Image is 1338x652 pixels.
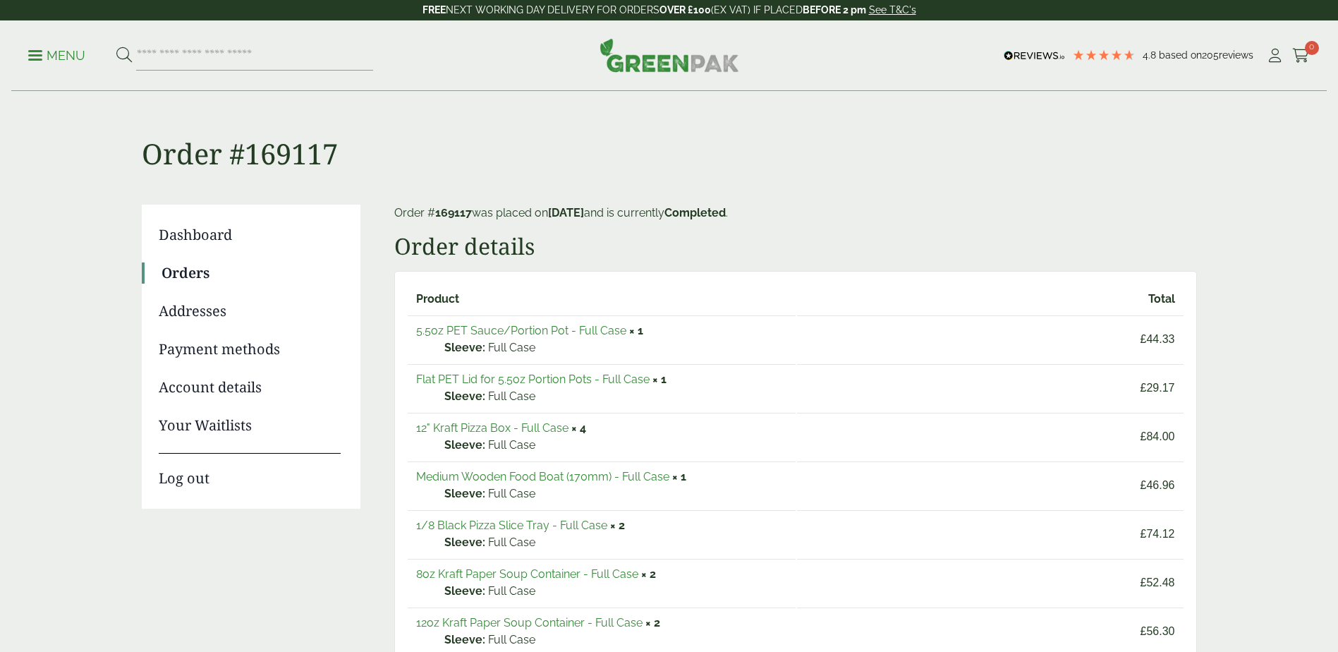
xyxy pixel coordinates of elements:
p: Full Case [444,437,787,454]
p: Full Case [444,534,787,551]
a: Orders [162,262,341,284]
strong: Sleeve: [444,583,485,600]
a: 12oz Kraft Paper Soup Container - Full Case [416,616,643,629]
strong: Sleeve: [444,485,485,502]
bdi: 29.17 [1141,382,1175,394]
span: £ [1141,382,1147,394]
bdi: 56.30 [1141,625,1175,637]
mark: Completed [664,206,726,219]
a: Flat PET Lid for 5.5oz Portion Pots - Full Case [416,373,650,386]
th: Product [408,284,796,314]
a: Log out [159,453,341,489]
bdi: 84.00 [1141,430,1175,442]
img: GreenPak Supplies [600,38,739,72]
a: 1/8 Black Pizza Slice Tray - Full Case [416,519,607,532]
span: £ [1141,576,1147,588]
span: £ [1141,430,1147,442]
strong: Sleeve: [444,388,485,405]
p: Full Case [444,583,787,600]
mark: 169117 [435,206,472,219]
a: Your Waitlists [159,415,341,436]
strong: × 1 [629,324,643,337]
p: Full Case [444,339,787,356]
p: Full Case [444,485,787,502]
a: 5.5oz PET Sauce/Portion Pot - Full Case [416,324,626,337]
a: 8oz Kraft Paper Soup Container - Full Case [416,567,638,581]
div: 4.79 Stars [1072,49,1136,61]
strong: × 2 [645,616,660,629]
a: Menu [28,47,85,61]
bdi: 74.12 [1141,528,1175,540]
p: Full Case [444,388,787,405]
strong: OVER £100 [659,4,711,16]
a: Payment methods [159,339,341,360]
bdi: 44.33 [1141,333,1175,345]
strong: FREE [422,4,446,16]
mark: [DATE] [548,206,584,219]
strong: × 2 [610,519,625,532]
span: Based on [1159,49,1202,61]
strong: Sleeve: [444,339,485,356]
span: 205 [1202,49,1219,61]
span: reviews [1219,49,1253,61]
th: Total [797,284,1184,314]
strong: × 2 [641,567,656,581]
span: £ [1141,528,1147,540]
span: £ [1141,479,1147,491]
a: Addresses [159,301,341,322]
a: Medium Wooden Food Boat (170mm) - Full Case [416,470,669,483]
strong: × 1 [652,373,667,386]
strong: Sleeve: [444,437,485,454]
p: Order # was placed on and is currently . [394,205,1197,222]
a: 12" Kraft Pizza Box - Full Case [416,421,568,435]
span: £ [1141,333,1147,345]
i: My Account [1266,49,1284,63]
strong: Sleeve: [444,534,485,551]
p: Menu [28,47,85,64]
bdi: 52.48 [1141,576,1175,588]
p: Full Case [444,632,787,648]
span: 4.8 [1143,49,1159,61]
h2: Order details [394,233,1197,260]
a: 0 [1292,45,1310,66]
bdi: 46.96 [1141,479,1175,491]
span: 0 [1305,41,1319,55]
strong: BEFORE 2 pm [803,4,866,16]
a: Dashboard [159,224,341,246]
strong: × 1 [672,470,686,483]
strong: Sleeve: [444,632,485,648]
strong: × 4 [571,421,586,435]
img: REVIEWS.io [1004,51,1065,61]
span: £ [1141,625,1147,637]
a: See T&C's [869,4,916,16]
i: Cart [1292,49,1310,63]
h1: Order #169117 [142,92,1197,171]
a: Account details [159,377,341,398]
